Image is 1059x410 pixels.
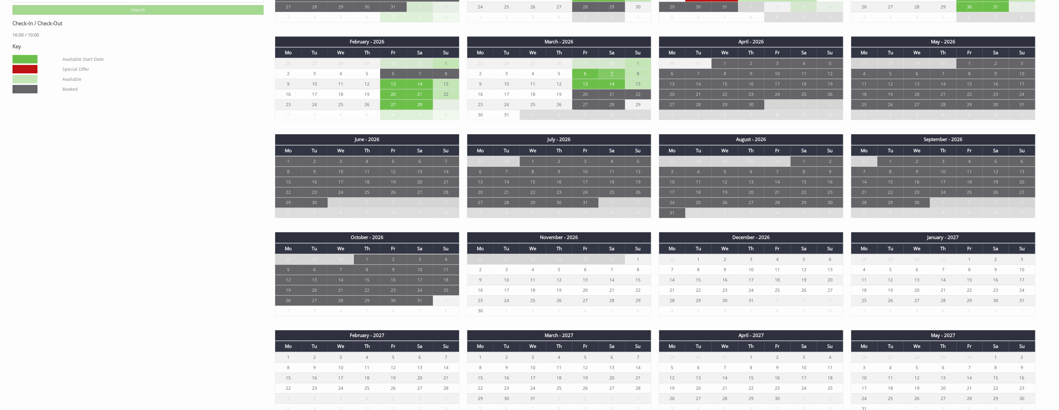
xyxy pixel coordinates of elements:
td: 11 [851,79,877,89]
td: 5 [956,110,982,120]
h3: Key [12,43,264,50]
td: 4 [328,110,354,120]
td: 8 [956,69,982,79]
th: We [520,47,546,58]
td: 24 [1009,89,1035,100]
td: 7 [930,69,956,79]
th: Th [354,145,380,156]
th: Fr [764,47,790,58]
th: Th [930,145,956,156]
td: 24 [301,100,328,110]
td: 30 [625,2,651,12]
td: 7 [380,12,406,22]
th: Sa [982,145,1009,156]
td: 15 [625,79,651,89]
td: 1 [1009,2,1035,12]
th: Mo [275,145,301,156]
input: Search [12,5,264,15]
td: 15 [433,79,459,89]
td: 22 [625,89,651,100]
th: We [903,47,930,58]
th: Mo [851,47,877,58]
td: 12 [546,79,572,89]
td: 3 [301,110,328,120]
td: 3 [790,2,817,12]
td: 1 [407,2,433,12]
td: 1 [467,12,493,22]
th: Tu [685,145,711,156]
dd: Special Offer [61,65,262,73]
th: We [711,47,738,58]
td: 28 [903,2,930,12]
td: 23 [275,100,301,110]
td: 13 [572,79,598,89]
td: 17 [493,89,519,100]
td: 6 [956,12,982,22]
td: 2 [790,100,817,110]
td: 4 [546,12,572,22]
td: 3 [493,69,519,79]
td: 23 [738,89,764,100]
td: 4 [790,58,817,69]
td: 26 [877,100,903,110]
td: 16 [467,89,493,100]
td: 27 [546,2,572,12]
th: Mo [851,145,877,156]
td: 28 [572,2,598,12]
th: Sa [598,47,625,58]
td: 1 [851,110,877,120]
th: Mo [659,47,685,58]
th: We [520,145,546,156]
td: 22 [711,89,738,100]
th: Th [546,145,572,156]
td: 1 [625,58,651,69]
td: 21 [407,89,433,100]
td: 29 [625,100,651,110]
td: 4 [659,110,685,120]
td: 6 [659,69,685,79]
td: 20 [903,89,930,100]
td: 4 [328,69,354,79]
td: 15 [711,79,738,89]
th: Fr [572,47,598,58]
td: 1 [956,58,982,69]
td: 8 [407,12,433,22]
td: 10 [817,110,843,120]
td: 5 [328,12,354,22]
td: 4 [520,69,546,79]
td: 26 [817,89,843,100]
th: May - 2026 [851,37,1035,47]
th: July - 2026 [467,134,651,145]
td: 7 [711,12,738,22]
td: 9 [764,12,790,22]
td: 7 [598,69,625,79]
td: 31 [685,58,711,69]
td: 18 [328,89,354,100]
td: 28 [598,100,625,110]
th: Tu [877,47,903,58]
td: 11 [790,69,817,79]
th: Sa [407,145,433,156]
th: Su [433,47,459,58]
td: 5 [546,69,572,79]
td: 28 [930,100,956,110]
td: 30 [659,58,685,69]
th: Su [625,47,651,58]
th: Fr [764,145,790,156]
td: 5 [625,110,651,120]
td: 24 [764,89,790,100]
td: 3 [764,58,790,69]
td: 23 [467,58,493,69]
td: 6 [354,12,380,22]
td: 6 [572,69,598,79]
td: 14 [930,79,956,89]
td: 2 [493,12,519,22]
th: Sa [982,47,1009,58]
th: We [328,47,354,58]
td: 28 [877,58,903,69]
td: 19 [546,89,572,100]
td: 28 [301,2,328,12]
td: 11 [520,79,546,89]
td: 27 [572,100,598,110]
td: 2 [982,58,1009,69]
